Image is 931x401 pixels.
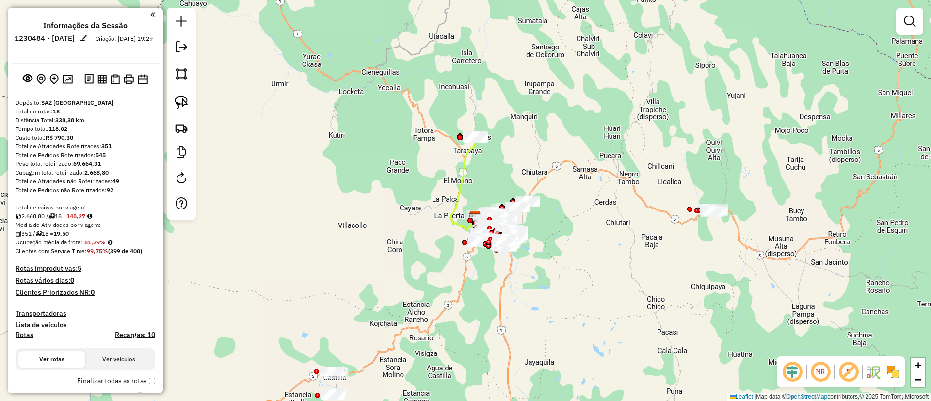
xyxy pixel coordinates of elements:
[505,202,529,212] div: Atividade não roteirizada - R KARACHIPAMPA
[149,378,155,384] input: Finalizar todas as rotas
[70,276,74,285] strong: 0
[61,72,75,85] button: Otimizar todas as rotas
[911,372,925,387] a: Zoom out
[16,107,155,116] div: Total de rotas:
[516,197,540,207] div: Atividade não roteirizada - MARCELINO BAUTI
[16,239,82,246] span: Ocupação média da frota:
[115,331,155,339] h4: Recargas: 10
[96,72,109,85] button: Visualizar relatório de Roteirização
[16,331,33,339] a: Rotas
[101,143,112,150] strong: 351
[16,289,155,297] h4: Clientes Priorizados NR:
[16,247,87,255] span: Clientes com Service Time:
[48,213,55,219] i: Total de rotas
[87,213,92,219] i: Meta Caixas/viagem: 186,40 Diferença: -38,13
[16,276,155,285] h4: Rotas vários dias:
[172,143,191,164] a: Criar modelo
[128,393,134,399] em: Alterar sequência das rotas
[16,168,155,177] div: Cubagem total roteirizado:
[16,125,155,133] div: Tempo total:
[136,72,150,86] button: Disponibilidade de veículos
[16,133,155,142] div: Custo total:
[502,230,527,240] div: Atividade não roteirizada - ESTHER QUISPE
[501,228,525,238] div: Atividade não roteirizada - T. LUISA
[18,351,85,368] button: Ver rotas
[145,393,151,399] em: Opções
[172,168,191,190] a: Reroteirizar Sessão
[41,99,113,106] strong: SAZ [GEOGRAPHIC_DATA]
[85,351,152,368] button: Ver veículos
[16,98,155,107] div: Depósito:
[499,225,523,235] div: Atividade não roteirizada - OSCAR SANCHEZ
[16,221,155,229] div: Média de Atividades por viagem:
[137,393,143,399] em: Finalizar rota
[320,367,344,376] div: Atividade não roteirizada - MY DIEGO
[17,392,99,400] span: 1 -
[837,360,860,384] span: Exibir rótulo
[61,392,99,400] span: | 101 - Zona 3
[108,240,112,245] em: Média calculada utilizando a maior ocupação (%Peso ou %Cubagem) de cada rota da sessão. Rotas cro...
[53,230,69,237] strong: 19,50
[16,212,155,221] div: 2.668,80 / 18 =
[48,72,61,87] button: Adicionar Atividades
[84,169,109,176] strong: 2.668,80
[16,186,155,194] div: Total de Pedidos não Roteirizados:
[82,72,96,87] button: Logs desbloquear sessão
[700,206,724,215] div: Atividade não roteirizada - RUBEN TITO GUTI
[16,177,155,186] div: Total de Atividades não Roteirizadas:
[175,121,188,135] img: Criar rota
[704,204,728,213] div: Atividade não roteirizada - MY TITO
[16,142,155,151] div: Total de Atividades Roteirizadas:
[84,239,106,246] strong: 81,29%
[175,67,188,80] img: Selecionar atividades - polígono
[16,321,155,329] h4: Lista de veículos
[15,34,75,43] h6: 1230484 - [DATE]
[73,160,101,167] strong: 69.664,31
[80,34,87,42] em: Alterar nome da sessão
[911,358,925,372] a: Zoom in
[503,233,527,243] div: Atividade não roteirizada - ANA MARIA GUTIE
[727,393,931,401] div: Map data © contributors,© 2025 TomTom, Microsoft
[900,12,919,31] a: Exibir filtros
[781,360,804,384] span: Ocultar deslocamento
[16,229,155,238] div: 351 / 18 =
[108,247,142,255] strong: (399 de 400)
[92,34,157,43] div: Criação: [DATE] 19:29
[66,212,85,220] strong: 148,27
[96,151,106,159] strong: 545
[48,125,67,132] strong: 118:02
[53,108,60,115] strong: 18
[321,388,346,398] div: Atividade não roteirizada - KATYA LILIANA D
[37,392,61,400] span: 3123EBS
[322,369,346,379] div: Atividade não roteirizada - MAY.SABINO
[516,196,540,206] div: Atividade não roteirizada - NORMA
[150,9,155,20] a: Clique aqui para minimizar o painel
[21,71,34,87] button: Exibir sessão original
[16,213,21,219] i: Cubagem total roteirizado
[91,288,95,297] strong: 0
[505,202,530,211] div: Atividade não roteirizada - VIRGINIA ROJAS
[175,96,188,110] img: Selecionar atividades - laço
[730,393,753,400] a: Leaflet
[46,134,73,141] strong: R$ 790,30
[504,226,528,236] div: Atividade não roteirizada - BERTHA CRUZ
[693,204,717,214] div: Atividade não roteirizada - MARIO ALIZARES
[504,230,528,240] div: Atividade não roteirizada - DIANA SOLEDAD G
[77,376,155,386] label: Finalizar todas as rotas
[87,247,108,255] strong: 99,75%
[172,37,191,59] a: Exportar sessão
[78,264,81,273] strong: 5
[34,72,48,87] button: Centralizar mapa no depósito ou ponto de apoio
[16,116,155,125] div: Distância Total:
[55,116,84,124] strong: 338,38 km
[915,359,921,371] span: +
[499,225,524,234] div: Atividade não roteirizada - MARCELINO ESCOB
[321,390,345,400] div: Atividade não roteirizada - MY JESUS
[492,237,516,247] div: Atividade não roteirizada - R.RENE
[809,360,832,384] span: Ocultar NR
[498,225,523,235] div: Atividade não roteirizada - AMALIA VERONIC
[495,228,519,238] div: Atividade não roteirizada - MY.RUDY
[915,373,921,385] span: −
[16,309,155,318] h4: Transportadoras
[43,21,128,30] h4: Informações da Sessão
